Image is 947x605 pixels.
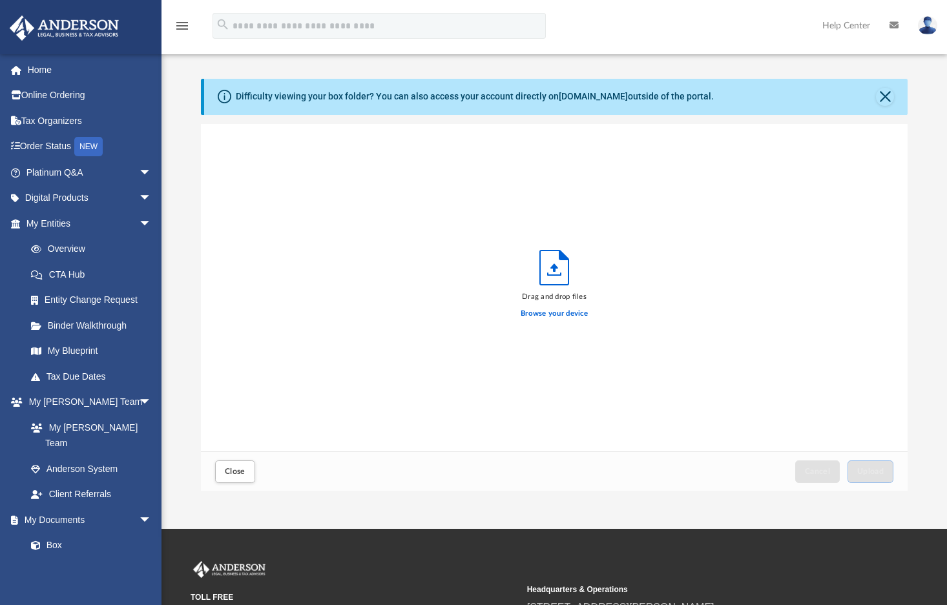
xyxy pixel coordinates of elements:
[6,15,123,41] img: Anderson Advisors Platinum Portal
[18,313,171,338] a: Binder Walkthrough
[9,83,171,108] a: Online Ordering
[18,364,171,389] a: Tax Due Dates
[9,389,165,415] a: My [PERSON_NAME] Teamarrow_drop_down
[18,287,171,313] a: Entity Change Request
[225,467,245,475] span: Close
[191,561,268,578] img: Anderson Advisors Platinum Portal
[527,584,855,595] small: Headquarters & Operations
[139,159,165,186] span: arrow_drop_down
[18,338,165,364] a: My Blueprint
[9,159,171,185] a: Platinum Q&Aarrow_drop_down
[18,261,171,287] a: CTA Hub
[857,467,884,475] span: Upload
[559,91,628,101] a: [DOMAIN_NAME]
[9,210,171,236] a: My Entitiesarrow_drop_down
[236,90,714,103] div: Difficulty viewing your box folder? You can also access your account directly on outside of the p...
[201,124,908,452] div: grid
[9,108,171,134] a: Tax Organizers
[805,467,831,475] span: Cancel
[18,415,158,456] a: My [PERSON_NAME] Team
[201,124,908,491] div: Upload
[9,507,165,533] a: My Documentsarrow_drop_down
[174,18,190,34] i: menu
[795,460,840,483] button: Cancel
[174,25,190,34] a: menu
[215,460,255,483] button: Close
[848,460,894,483] button: Upload
[9,57,171,83] a: Home
[876,88,894,106] button: Close
[18,558,165,584] a: Meeting Minutes
[139,507,165,533] span: arrow_drop_down
[18,482,165,508] a: Client Referrals
[9,185,171,211] a: Digital Productsarrow_drop_down
[18,533,158,559] a: Box
[9,134,171,160] a: Order StatusNEW
[74,137,103,156] div: NEW
[139,210,165,237] span: arrow_drop_down
[918,16,937,35] img: User Pic
[521,308,588,320] label: Browse your device
[18,456,165,482] a: Anderson System
[521,291,588,303] div: Drag and drop files
[216,17,230,32] i: search
[139,185,165,212] span: arrow_drop_down
[191,591,518,603] small: TOLL FREE
[139,389,165,416] span: arrow_drop_down
[18,236,171,262] a: Overview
